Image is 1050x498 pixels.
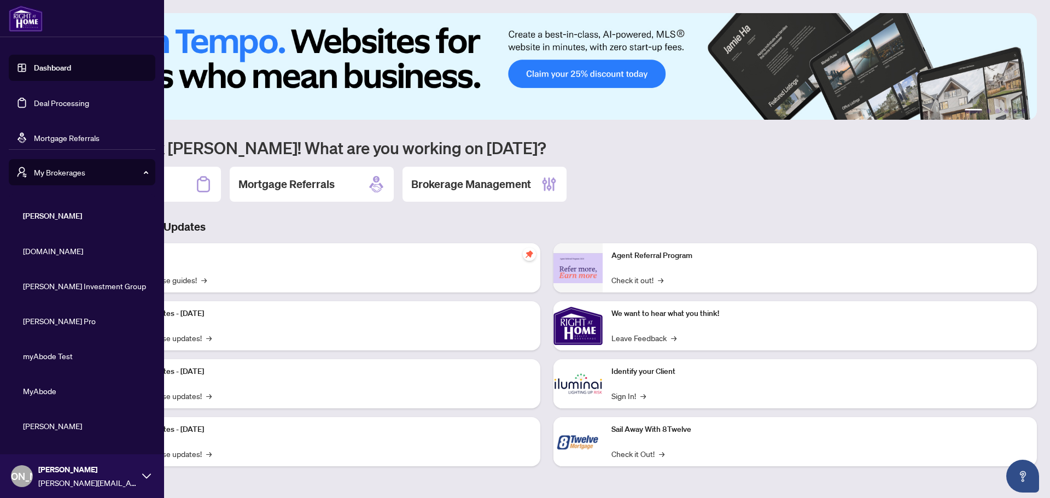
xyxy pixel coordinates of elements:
a: Check it out!→ [611,274,663,286]
span: user-switch [16,167,27,178]
img: Agent Referral Program [553,253,603,283]
p: Platform Updates - [DATE] [115,308,532,320]
a: Sign In!→ [611,390,646,402]
span: [PERSON_NAME] Investment Group [23,280,148,292]
span: [PERSON_NAME][EMAIL_ADDRESS][DOMAIN_NAME] [38,477,137,489]
span: [PERSON_NAME] [23,420,148,432]
a: Mortgage Referrals [34,133,100,143]
a: Check it Out!→ [611,448,664,460]
p: Sail Away With 8Twelve [611,424,1028,436]
img: Sail Away With 8Twelve [553,417,603,466]
button: 1 [965,109,982,113]
span: myAbode Test [23,350,148,362]
span: → [640,390,646,402]
span: → [671,332,676,344]
button: 6 [1022,109,1026,113]
p: Platform Updates - [DATE] [115,366,532,378]
h3: Brokerage & Industry Updates [57,219,1037,235]
span: [PERSON_NAME] Pro [23,315,148,327]
span: → [206,332,212,344]
h2: Mortgage Referrals [238,177,335,192]
button: 4 [1004,109,1008,113]
h1: Welcome back [PERSON_NAME]! What are you working on [DATE]? [57,137,1037,158]
span: [DOMAIN_NAME] [23,245,148,257]
p: Agent Referral Program [611,250,1028,262]
p: We want to hear what you think! [611,308,1028,320]
button: Open asap [1006,460,1039,493]
span: → [206,390,212,402]
button: 2 [987,109,991,113]
span: [PERSON_NAME] [38,464,137,476]
span: → [201,274,207,286]
span: → [659,448,664,460]
p: Identify your Client [611,366,1028,378]
button: 3 [995,109,1000,113]
p: Self-Help [115,250,532,262]
img: logo [9,5,43,32]
a: Dashboard [34,63,71,73]
img: We want to hear what you think! [553,301,603,350]
img: Identify your Client [553,359,603,408]
span: pushpin [523,248,536,261]
h2: Brokerage Management [411,177,531,192]
span: [PERSON_NAME] [23,210,148,222]
span: → [658,274,663,286]
a: Leave Feedback→ [611,332,676,344]
p: Platform Updates - [DATE] [115,424,532,436]
a: Deal Processing [34,98,89,108]
span: My Brokerages [34,166,148,178]
img: Slide 0 [57,13,1037,120]
span: → [206,448,212,460]
button: 5 [1013,109,1017,113]
span: MyAbode [23,385,148,397]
